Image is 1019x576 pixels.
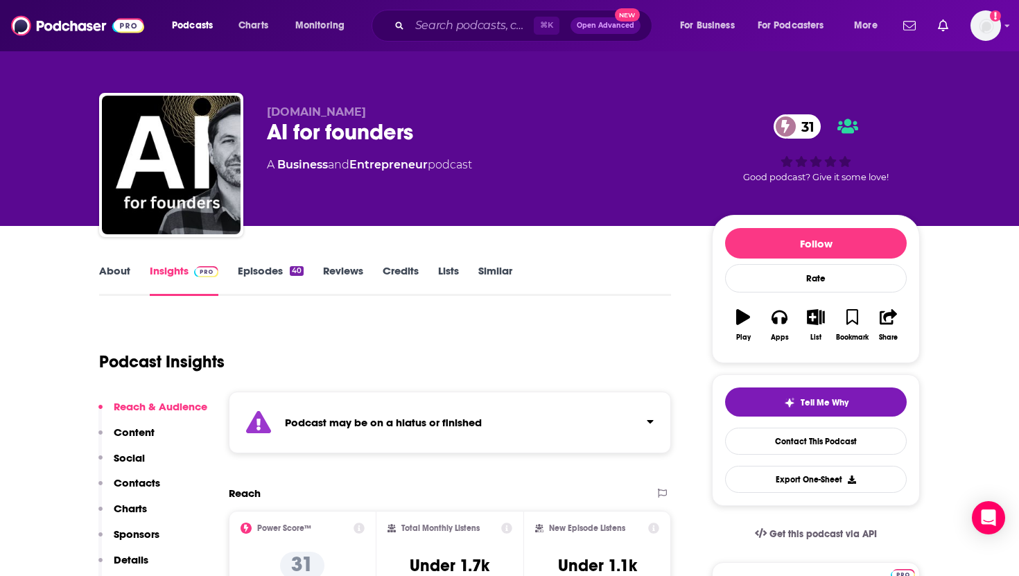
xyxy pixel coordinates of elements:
[323,264,363,296] a: Reviews
[11,12,144,39] img: Podchaser - Follow, Share and Rate Podcasts
[749,15,844,37] button: open menu
[438,264,459,296] a: Lists
[680,16,735,35] span: For Business
[401,523,480,533] h2: Total Monthly Listens
[285,416,482,429] strong: Podcast may be on a hiatus or finished
[328,158,349,171] span: and
[725,387,907,417] button: tell me why sparkleTell Me Why
[114,553,148,566] p: Details
[410,15,534,37] input: Search podcasts, credits, & more...
[744,517,888,551] a: Get this podcast via API
[787,114,821,139] span: 31
[871,300,907,350] button: Share
[277,158,328,171] a: Business
[99,264,130,296] a: About
[238,16,268,35] span: Charts
[725,300,761,350] button: Play
[774,114,821,139] a: 31
[114,400,207,413] p: Reach & Audience
[972,501,1005,534] div: Open Intercom Messenger
[98,400,207,426] button: Reach & Audience
[114,476,160,489] p: Contacts
[267,157,472,173] div: A podcast
[834,300,870,350] button: Bookmark
[836,333,869,342] div: Bookmark
[725,428,907,455] a: Contact This Podcast
[769,528,877,540] span: Get this podcast via API
[98,476,160,502] button: Contacts
[229,15,277,37] a: Charts
[879,333,898,342] div: Share
[229,392,671,453] section: Click to expand status details
[743,172,889,182] span: Good podcast? Give it some love!
[558,555,637,576] h3: Under 1.1k
[194,266,218,277] img: Podchaser Pro
[761,300,797,350] button: Apps
[385,10,665,42] div: Search podcasts, credits, & more...
[238,264,304,296] a: Episodes40
[102,96,241,234] img: AI for founders
[98,426,155,451] button: Content
[150,264,218,296] a: InsightsPodchaser Pro
[99,351,225,372] h1: Podcast Insights
[725,264,907,293] div: Rate
[801,397,848,408] span: Tell Me Why
[615,8,640,21] span: New
[290,266,304,276] div: 40
[349,158,428,171] a: Entrepreneur
[114,527,159,541] p: Sponsors
[898,14,921,37] a: Show notifications dropdown
[970,10,1001,41] span: Logged in as SolComms
[571,17,641,34] button: Open AdvancedNew
[725,466,907,493] button: Export One-Sheet
[844,15,895,37] button: open menu
[229,487,261,500] h2: Reach
[162,15,231,37] button: open menu
[810,333,821,342] div: List
[854,16,878,35] span: More
[295,16,345,35] span: Monitoring
[990,10,1001,21] svg: Add a profile image
[725,228,907,259] button: Follow
[771,333,789,342] div: Apps
[970,10,1001,41] img: User Profile
[712,105,920,191] div: 31Good podcast? Give it some love!
[758,16,824,35] span: For Podcasters
[410,555,489,576] h3: Under 1.7k
[670,15,752,37] button: open menu
[784,397,795,408] img: tell me why sparkle
[534,17,559,35] span: ⌘ K
[114,502,147,515] p: Charts
[98,502,147,527] button: Charts
[383,264,419,296] a: Credits
[98,451,145,477] button: Social
[549,523,625,533] h2: New Episode Listens
[114,426,155,439] p: Content
[736,333,751,342] div: Play
[798,300,834,350] button: List
[286,15,363,37] button: open menu
[478,264,512,296] a: Similar
[932,14,954,37] a: Show notifications dropdown
[577,22,634,29] span: Open Advanced
[114,451,145,464] p: Social
[970,10,1001,41] button: Show profile menu
[267,105,366,119] span: [DOMAIN_NAME]
[257,523,311,533] h2: Power Score™
[98,527,159,553] button: Sponsors
[172,16,213,35] span: Podcasts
